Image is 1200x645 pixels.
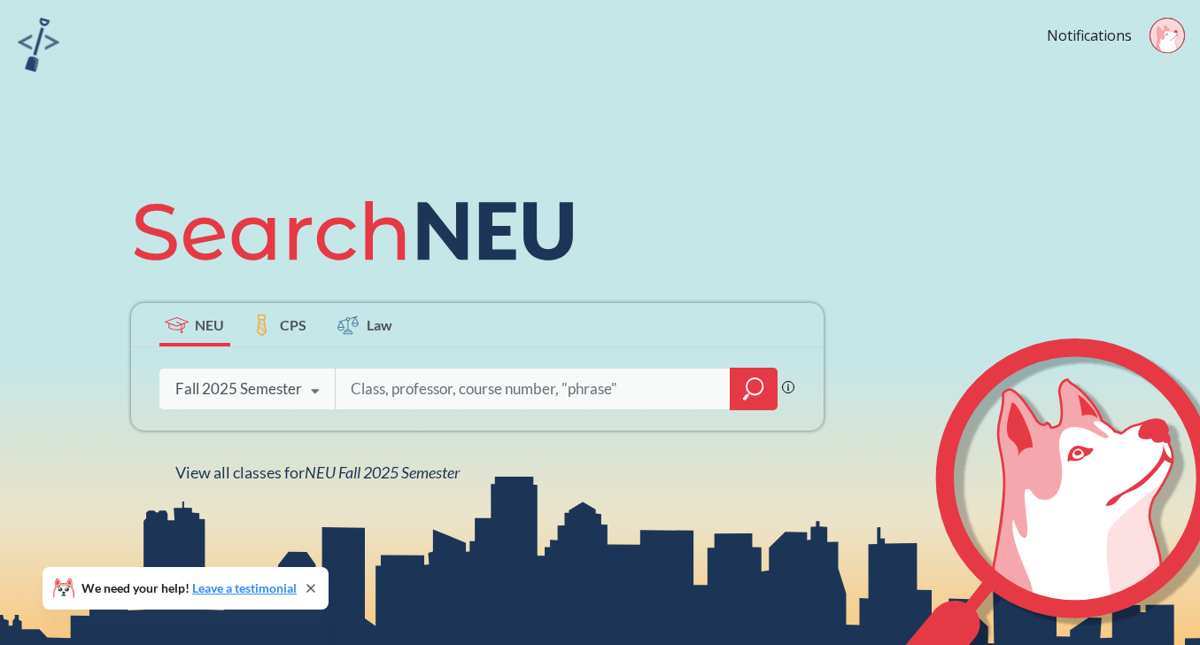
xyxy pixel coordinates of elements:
[305,462,460,482] span: NEU Fall 2025 Semester
[743,377,764,401] svg: magnifying glass
[81,582,297,594] span: We need your help!
[195,315,224,335] span: NEU
[367,315,392,335] span: Law
[349,370,717,408] input: Class, professor, course number, "phrase"
[1047,26,1132,45] a: Notifications
[175,462,460,482] span: View all classes for
[175,379,302,399] div: Fall 2025 Semester
[18,18,59,77] a: sandbox logo
[280,315,306,335] span: CPS
[192,580,297,595] a: Leave a testimonial
[18,18,59,72] img: sandbox logo
[730,368,778,410] div: magnifying glass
